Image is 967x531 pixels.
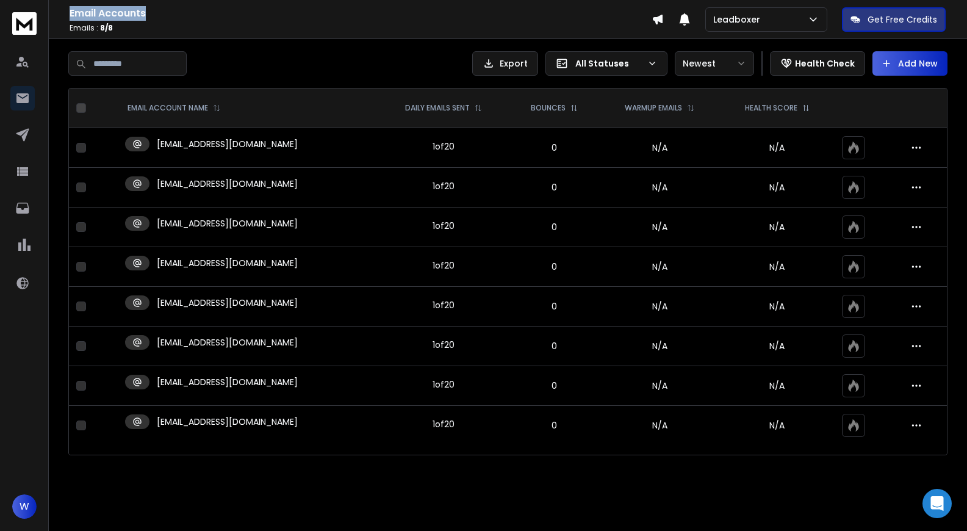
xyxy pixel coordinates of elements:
[517,142,592,154] p: 0
[433,180,455,192] div: 1 of 20
[599,406,720,446] td: N/A
[727,181,827,193] p: N/A
[517,300,592,312] p: 0
[157,138,298,150] p: [EMAIL_ADDRESS][DOMAIN_NAME]
[727,221,827,233] p: N/A
[157,376,298,388] p: [EMAIL_ADDRESS][DOMAIN_NAME]
[157,257,298,269] p: [EMAIL_ADDRESS][DOMAIN_NAME]
[922,489,952,518] div: Open Intercom Messenger
[12,12,37,35] img: logo
[517,380,592,392] p: 0
[433,299,455,311] div: 1 of 20
[675,51,754,76] button: Newest
[472,51,538,76] button: Export
[727,300,827,312] p: N/A
[625,103,682,113] p: WARMUP EMAILS
[433,259,455,272] div: 1 of 20
[727,340,827,352] p: N/A
[517,419,592,432] p: 0
[157,217,298,229] p: [EMAIL_ADDRESS][DOMAIN_NAME]
[12,494,37,519] button: W
[727,380,827,392] p: N/A
[157,297,298,309] p: [EMAIL_ADDRESS][DOMAIN_NAME]
[157,336,298,349] p: [EMAIL_ADDRESS][DOMAIN_NAME]
[128,103,220,113] div: EMAIL ACCOUNT NAME
[70,23,652,33] p: Emails :
[599,247,720,287] td: N/A
[517,340,592,352] p: 0
[842,7,946,32] button: Get Free Credits
[405,103,470,113] p: DAILY EMAILS SENT
[517,181,592,193] p: 0
[727,261,827,273] p: N/A
[599,327,720,366] td: N/A
[770,51,865,76] button: Health Check
[157,416,298,428] p: [EMAIL_ADDRESS][DOMAIN_NAME]
[795,57,855,70] p: Health Check
[70,6,652,21] h1: Email Accounts
[100,23,113,33] span: 8 / 8
[517,261,592,273] p: 0
[599,366,720,406] td: N/A
[868,13,937,26] p: Get Free Credits
[575,57,642,70] p: All Statuses
[433,378,455,391] div: 1 of 20
[872,51,947,76] button: Add New
[745,103,797,113] p: HEALTH SCORE
[157,178,298,190] p: [EMAIL_ADDRESS][DOMAIN_NAME]
[599,287,720,327] td: N/A
[599,208,720,247] td: N/A
[713,13,765,26] p: Leadboxer
[599,168,720,208] td: N/A
[433,418,455,430] div: 1 of 20
[599,128,720,168] td: N/A
[433,339,455,351] div: 1 of 20
[531,103,566,113] p: BOUNCES
[517,221,592,233] p: 0
[727,419,827,432] p: N/A
[433,140,455,153] div: 1 of 20
[727,142,827,154] p: N/A
[433,220,455,232] div: 1 of 20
